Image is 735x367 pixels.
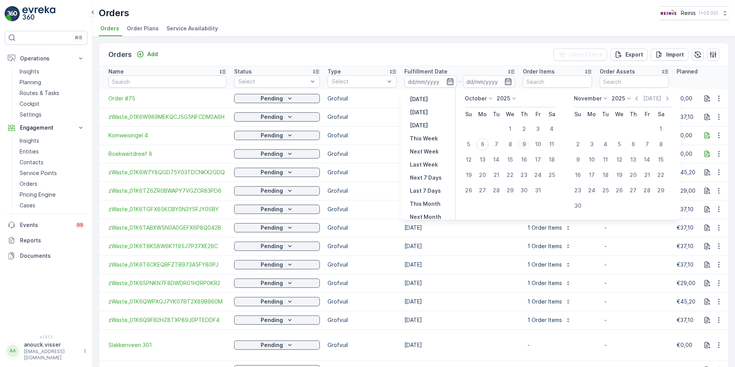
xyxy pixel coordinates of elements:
[677,68,713,75] p: Planned Price
[518,138,530,150] div: 9
[643,95,661,102] p: [DATE]
[532,138,544,150] div: 10
[640,107,654,121] th: Friday
[17,77,88,88] a: Planning
[599,107,612,121] th: Tuesday
[234,94,320,103] button: Pending
[523,240,576,252] button: 1 Order Items
[17,109,88,120] a: Settings
[5,6,20,22] img: logo
[489,107,503,121] th: Tuesday
[545,153,558,166] div: 18
[22,6,55,22] img: logo_light-DOdMpM7g.png
[401,219,519,237] td: [DATE]
[20,158,43,166] p: Contacts
[677,150,692,157] span: €0,00
[604,341,664,349] p: -
[17,168,88,178] a: Service Points
[108,187,226,195] span: zWaste_01K6TZ6ZR0BWAPY7VGZCR83PD6
[108,242,226,250] span: zWaste_01K6T8KS8W6K1195J7P37XE26C
[462,153,475,166] div: 12
[328,242,397,250] p: Grofvuil
[328,150,397,158] p: Grofvuil
[108,205,226,213] a: zWaste_01K6TGFX65KCBY0N3YSFJY0SBY
[532,153,544,166] div: 17
[328,68,341,75] p: Type
[5,217,88,233] a: Events99
[234,223,320,232] button: Pending
[585,107,599,121] th: Monday
[401,329,519,360] td: [DATE]
[328,113,397,121] p: Grofvuil
[328,132,397,139] p: Grofvuil
[613,184,625,197] div: 26
[490,169,502,181] div: 21
[497,95,510,102] p: 2025
[108,150,226,158] a: Boekweitdreef 8
[462,107,476,121] th: Sunday
[127,25,159,32] span: Order Plans
[328,168,397,176] p: Grofvuil
[410,161,438,168] p: Last Week
[641,138,653,150] div: 7
[677,113,693,120] span: €37,10
[572,184,584,197] div: 23
[410,174,442,182] p: Next 7 Days
[585,153,598,166] div: 10
[108,224,226,232] a: zWaste_01K6TABXW5N0A0GEFX6P8Q042B
[527,261,562,269] p: 1 Order Items
[677,169,695,175] span: €45,20
[677,342,692,348] span: €0,00
[328,316,397,324] p: Grofvuil
[261,95,283,102] p: Pending
[490,138,502,150] div: 7
[261,298,283,305] p: Pending
[328,341,397,349] p: Grofvuil
[17,200,88,211] a: Cases
[523,314,576,326] button: 1 Order Items
[655,138,667,150] div: 8
[476,184,489,197] div: 27
[332,78,385,85] p: Select
[462,184,475,197] div: 26
[666,51,684,58] p: Import
[108,168,226,176] span: zWaste_01K6W7Y8QGD75Y03TDCNKX2GDQ
[585,138,598,150] div: 3
[108,279,226,287] a: zWaste_01K6SPNKN7F8DWDR01H2RP0KR2
[604,224,664,232] p: -
[604,279,664,287] p: -
[654,107,668,121] th: Saturday
[660,6,729,20] button: Reinis(+02:00)
[261,341,283,349] p: Pending
[651,48,688,61] button: Import
[531,107,545,121] th: Friday
[462,169,475,181] div: 19
[463,75,515,88] input: dd/mm/yyyy
[234,112,320,122] button: Pending
[527,298,562,305] p: 1 Order Items
[234,131,320,140] button: Pending
[476,138,489,150] div: 6
[410,200,441,208] p: This Month
[17,178,88,189] a: Orders
[627,184,639,197] div: 27
[677,243,693,249] span: €37,10
[328,205,397,213] p: Grofvuil
[410,135,438,142] p: This Week
[655,169,667,181] div: 22
[20,68,39,75] p: Insights
[407,160,441,169] button: Last Week
[523,259,576,271] button: 1 Order Items
[490,184,502,197] div: 28
[147,50,158,58] p: Add
[532,169,544,181] div: 24
[572,200,584,212] div: 30
[476,107,489,121] th: Monday
[476,169,489,181] div: 20
[604,242,664,250] p: -
[465,95,487,102] p: October
[626,107,640,121] th: Thursday
[261,316,283,324] p: Pending
[261,113,283,121] p: Pending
